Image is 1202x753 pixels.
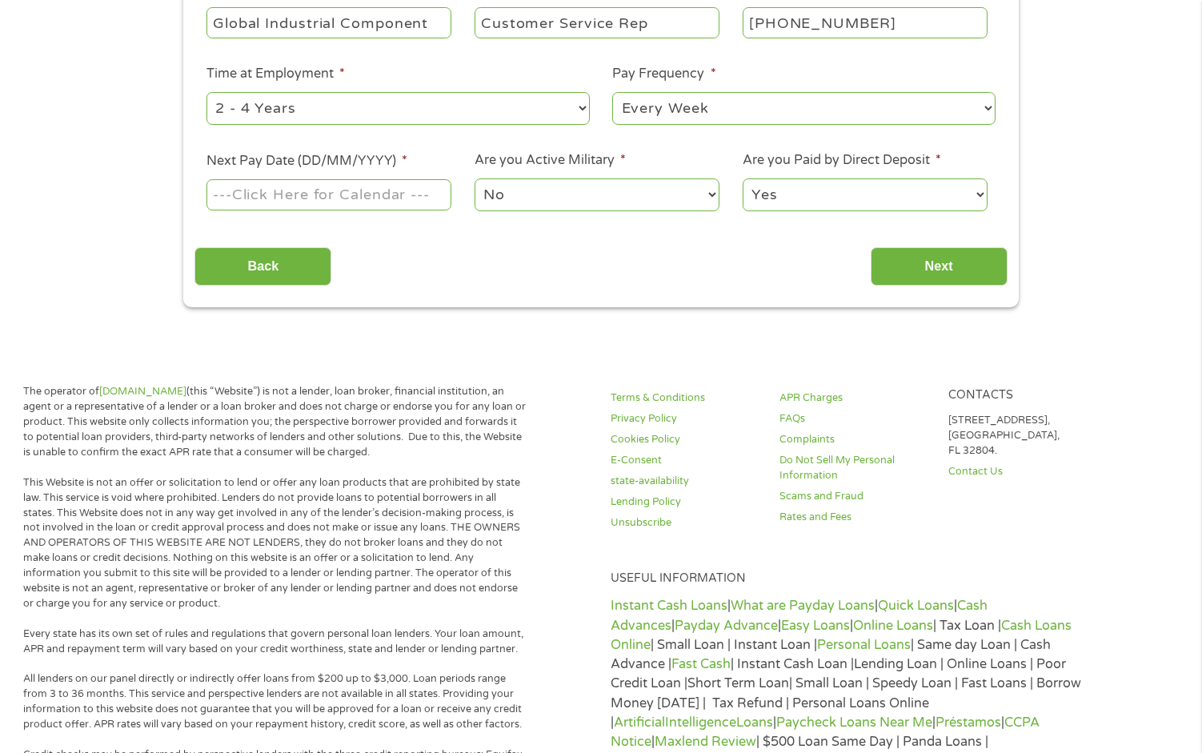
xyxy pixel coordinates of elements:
a: Complaints [779,432,928,447]
a: Terms & Conditions [611,391,759,406]
a: Contact Us [948,464,1097,479]
p: Every state has its own set of rules and regulations that govern personal loan lenders. Your loan... [23,627,529,657]
h4: Contacts [948,388,1097,403]
a: Unsubscribe [611,515,759,531]
a: Cookies Policy [611,432,759,447]
p: All lenders on our panel directly or indirectly offer loans from $200 up to $3,000. Loan periods ... [23,671,529,732]
label: Next Pay Date (DD/MM/YYYY) [206,153,407,170]
a: Quick Loans [878,598,954,614]
a: Lending Policy [611,495,759,510]
a: Cash Advances [611,598,988,633]
a: Intelligence [665,715,736,731]
a: Artificial [614,715,665,731]
input: Cashier [475,7,719,38]
a: Rates and Fees [779,510,928,525]
a: Payday Advance [675,618,778,634]
input: ---Click Here for Calendar --- [206,179,451,210]
a: Paycheck Loans Near Me [776,715,932,731]
a: Préstamos [936,715,1001,731]
input: Next [871,247,1008,286]
a: Scams and Fraud [779,489,928,504]
p: | | | | | | | Tax Loan | | Small Loan | Instant Loan | | Same day Loan | Cash Advance | | Instant... [611,596,1097,751]
p: The operator of (this “Website”) is not a lender, loan broker, financial institution, an agent or... [23,384,529,459]
input: (231) 754-4010 [743,7,988,38]
a: What are Payday Loans [731,598,875,614]
label: Are you Active Military [475,152,626,169]
label: Are you Paid by Direct Deposit [743,152,941,169]
p: [STREET_ADDRESS], [GEOGRAPHIC_DATA], FL 32804. [948,413,1097,459]
p: This Website is not an offer or solicitation to lend or offer any loan products that are prohibit... [23,475,529,611]
a: Do Not Sell My Personal Information [779,453,928,483]
label: Pay Frequency [612,66,715,82]
a: Cash Loans Online [611,618,1072,653]
input: Walmart [206,7,451,38]
a: Fast Cash [671,656,731,672]
a: state-availability [611,474,759,489]
label: Time at Employment [206,66,345,82]
a: Loans [736,715,773,731]
a: Online Loans [853,618,933,634]
a: APR Charges [779,391,928,406]
h4: Useful Information [611,571,1097,587]
a: FAQs [779,411,928,427]
a: Easy Loans [781,618,850,634]
a: [DOMAIN_NAME] [99,385,186,398]
a: Instant Cash Loans [611,598,727,614]
input: Back [194,247,331,286]
a: Privacy Policy [611,411,759,427]
a: Maxlend Review [655,734,756,750]
a: E-Consent [611,453,759,468]
a: Personal Loans [817,637,911,653]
